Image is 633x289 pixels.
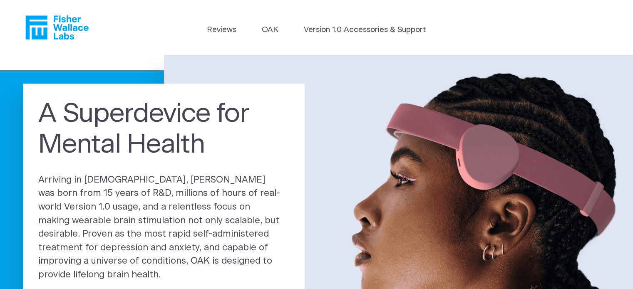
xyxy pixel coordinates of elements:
a: OAK [262,24,278,36]
a: Version 1.0 Accessories & Support [304,24,426,36]
p: Arriving in [DEMOGRAPHIC_DATA], [PERSON_NAME] was born from 15 years of R&D, millions of hours of... [38,173,289,282]
a: Fisher Wallace [25,15,89,40]
a: Reviews [207,24,236,36]
h1: A Superdevice for Mental Health [38,99,289,161]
